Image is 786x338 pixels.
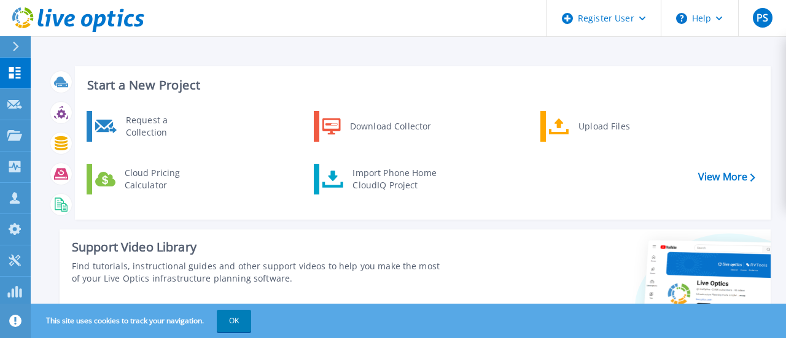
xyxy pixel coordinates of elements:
a: Cloud Pricing Calculator [87,164,212,194]
span: PS [757,13,768,23]
div: Import Phone Home CloudIQ Project [346,167,442,191]
a: Request a Collection [87,111,212,142]
div: Upload Files [572,114,663,139]
div: Cloud Pricing Calculator [119,167,209,191]
div: Find tutorials, instructional guides and other support videos to help you make the most of your L... [72,260,442,285]
h3: Start a New Project [87,79,755,92]
div: Request a Collection [120,114,209,139]
div: Support Video Library [72,239,442,255]
button: OK [217,310,251,332]
a: Download Collector [314,111,440,142]
a: View More [698,171,755,183]
div: Download Collector [344,114,437,139]
a: Upload Files [540,111,666,142]
span: This site uses cookies to track your navigation. [34,310,251,332]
